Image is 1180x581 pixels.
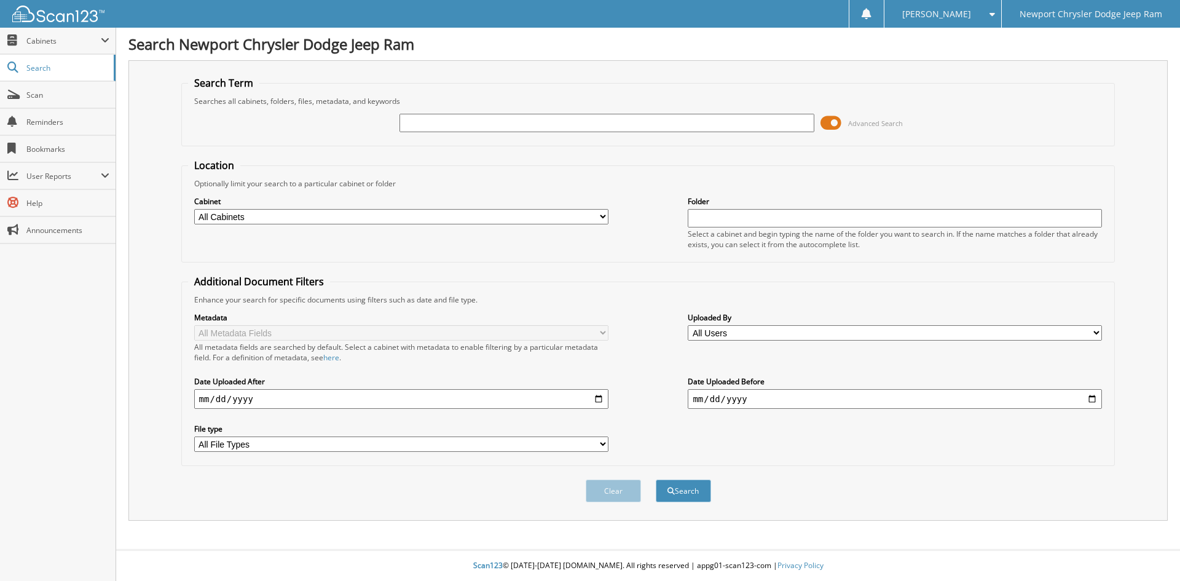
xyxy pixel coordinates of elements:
[1020,10,1162,18] span: Newport Chrysler Dodge Jeep Ram
[26,36,101,46] span: Cabinets
[188,76,259,90] legend: Search Term
[688,196,1102,207] label: Folder
[194,376,608,387] label: Date Uploaded After
[12,6,104,22] img: scan123-logo-white.svg
[26,90,109,100] span: Scan
[473,560,503,571] span: Scan123
[848,119,903,128] span: Advanced Search
[188,159,240,172] legend: Location
[26,198,109,208] span: Help
[656,480,711,502] button: Search
[26,171,101,181] span: User Reports
[26,117,109,127] span: Reminders
[323,352,339,363] a: here
[26,225,109,235] span: Announcements
[194,312,608,323] label: Metadata
[116,551,1180,581] div: © [DATE]-[DATE] [DOMAIN_NAME]. All rights reserved | appg01-scan123-com |
[688,376,1102,387] label: Date Uploaded Before
[688,312,1102,323] label: Uploaded By
[188,178,1109,189] div: Optionally limit your search to a particular cabinet or folder
[26,63,108,73] span: Search
[688,389,1102,409] input: end
[194,389,608,409] input: start
[128,34,1168,54] h1: Search Newport Chrysler Dodge Jeep Ram
[194,342,608,363] div: All metadata fields are searched by default. Select a cabinet with metadata to enable filtering b...
[188,275,330,288] legend: Additional Document Filters
[194,424,608,434] label: File type
[777,560,824,571] a: Privacy Policy
[188,96,1109,106] div: Searches all cabinets, folders, files, metadata, and keywords
[26,144,109,154] span: Bookmarks
[194,196,608,207] label: Cabinet
[586,480,641,502] button: Clear
[188,294,1109,305] div: Enhance your search for specific documents using filters such as date and file type.
[902,10,971,18] span: [PERSON_NAME]
[688,229,1102,250] div: Select a cabinet and begin typing the name of the folder you want to search in. If the name match...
